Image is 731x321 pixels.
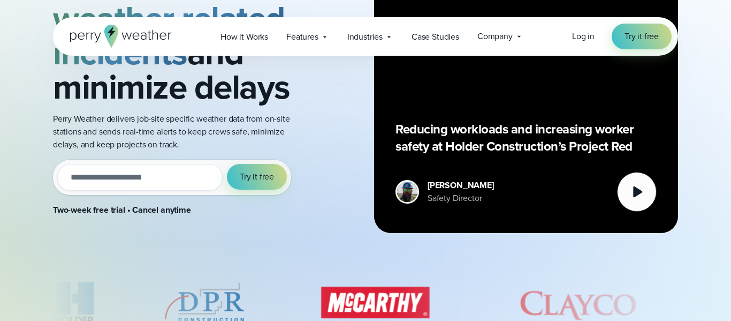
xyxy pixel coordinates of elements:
[412,31,459,43] span: Case Studies
[286,31,318,43] span: Features
[211,26,277,48] a: How it Works
[572,30,595,42] span: Log in
[240,170,274,183] span: Try it free
[625,30,659,43] span: Try it free
[477,30,513,43] span: Company
[612,24,672,49] a: Try it free
[428,192,494,205] div: Safety Director
[227,164,287,190] button: Try it free
[572,30,595,43] a: Log in
[347,31,383,43] span: Industries
[428,179,494,192] div: [PERSON_NAME]
[397,182,417,202] img: Merco Chantres Headshot
[402,26,468,48] a: Case Studies
[220,31,268,43] span: How it Works
[53,204,191,216] strong: Two-week free trial • Cancel anytime
[53,113,303,151] p: Perry Weather delivers job-site specific weather data from on-site stations and sends real-time a...
[395,121,657,155] p: Reducing workloads and increasing worker safety at Holder Construction’s Project Red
